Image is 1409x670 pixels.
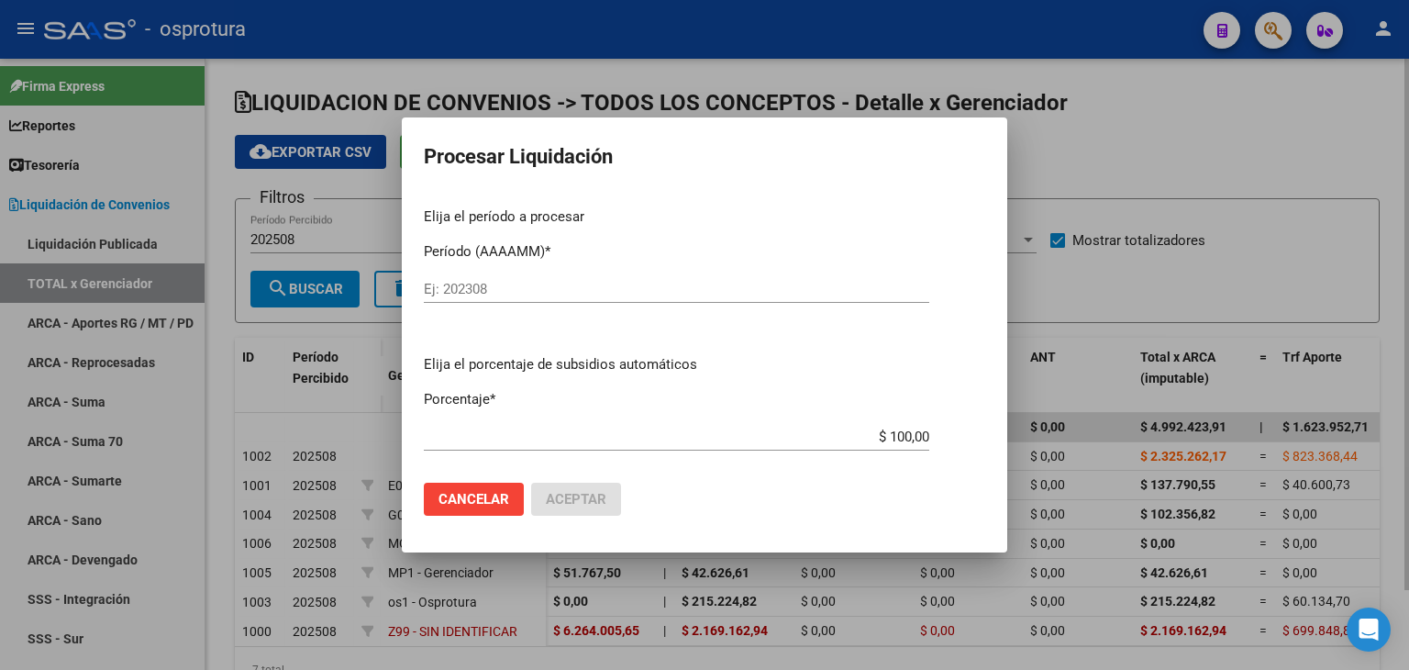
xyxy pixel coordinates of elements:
span: Cancelar [438,491,509,508]
span: Aceptar [546,491,606,508]
p: Porcentaje [424,389,985,410]
button: Cancelar [424,483,524,516]
p: Elija el período a procesar [424,207,985,228]
p: Período (AAAAMM) [424,241,985,262]
p: Elija el porcentaje de subsidios automáticos [424,354,985,375]
h2: Procesar Liquidación [424,140,985,174]
button: Aceptar [531,483,621,516]
div: Open Intercom Messenger [1347,608,1391,652]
